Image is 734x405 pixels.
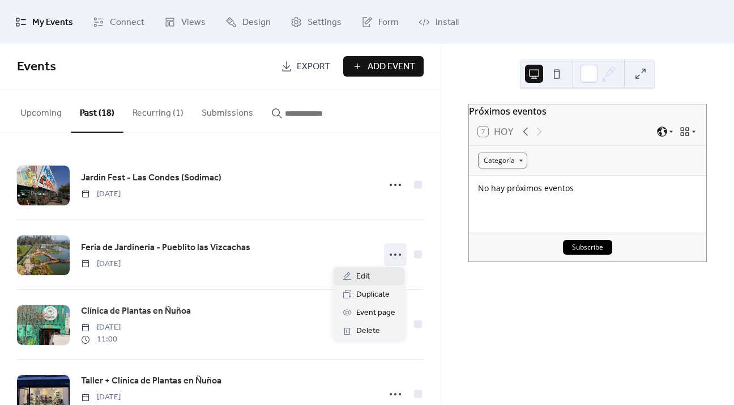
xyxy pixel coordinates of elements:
[110,14,144,31] span: Connect
[242,14,271,31] span: Design
[410,5,467,39] a: Install
[7,5,82,39] a: My Events
[478,183,697,193] div: No hay próximos eventos
[272,56,339,77] a: Export
[353,5,407,39] a: Form
[81,322,121,334] span: [DATE]
[81,258,121,270] span: [DATE]
[84,5,153,39] a: Connect
[368,60,415,74] span: Add Event
[343,56,424,77] button: Add Event
[81,304,191,319] a: Clínica de Plantas en Ñuñoa
[356,324,380,338] span: Delete
[356,306,395,320] span: Event page
[297,60,330,74] span: Export
[193,90,262,132] button: Submissions
[81,171,221,185] a: Jardin Fest - Las Condes (Sodimac)
[81,188,121,200] span: [DATE]
[217,5,279,39] a: Design
[308,14,342,31] span: Settings
[436,14,459,31] span: Install
[81,334,121,345] span: 11:00
[563,240,612,255] button: Subscribe
[469,104,706,118] div: Próximos eventos
[81,241,250,255] a: Feria de Jardineria - Pueblito las Vizcachas
[17,54,56,79] span: Events
[123,90,193,132] button: Recurring (1)
[378,14,399,31] span: Form
[81,391,121,403] span: [DATE]
[156,5,214,39] a: Views
[71,90,123,133] button: Past (18)
[32,14,73,31] span: My Events
[356,288,390,302] span: Duplicate
[11,90,71,132] button: Upcoming
[356,270,370,284] span: Edit
[181,14,206,31] span: Views
[81,241,250,255] span: Feria de Jardineria - Pueblito las Vizcachas
[81,374,221,388] span: Taller + Clínica de Plantas en Ñuñoa
[81,374,221,389] a: Taller + Clínica de Plantas en Ñuñoa
[282,5,350,39] a: Settings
